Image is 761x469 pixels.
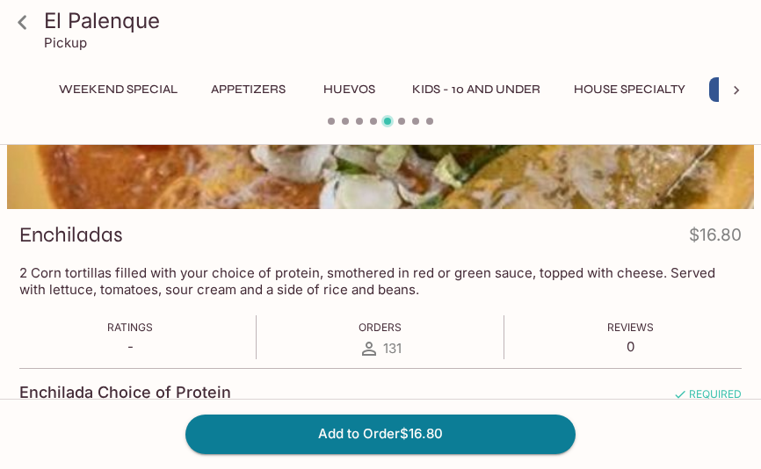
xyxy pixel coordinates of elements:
[564,77,695,102] button: House Specialty
[44,7,747,34] h3: El Palenque
[689,221,742,256] h4: $16.80
[673,387,742,408] span: REQUIRED
[607,321,654,334] span: Reviews
[107,321,153,334] span: Ratings
[107,338,153,355] p: -
[49,77,187,102] button: Weekend Special
[19,383,231,402] h4: Enchilada Choice of Protein
[44,34,87,51] p: Pickup
[402,77,550,102] button: Kids - 10 and Under
[19,264,742,298] p: 2 Corn tortillas filled with your choice of protein, smothered in red or green sauce, topped with...
[383,340,402,357] span: 131
[201,77,295,102] button: Appetizers
[359,321,402,334] span: Orders
[185,415,576,453] button: Add to Order$16.80
[19,221,123,249] h3: Enchiladas
[309,77,388,102] button: Huevos
[607,338,654,355] p: 0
